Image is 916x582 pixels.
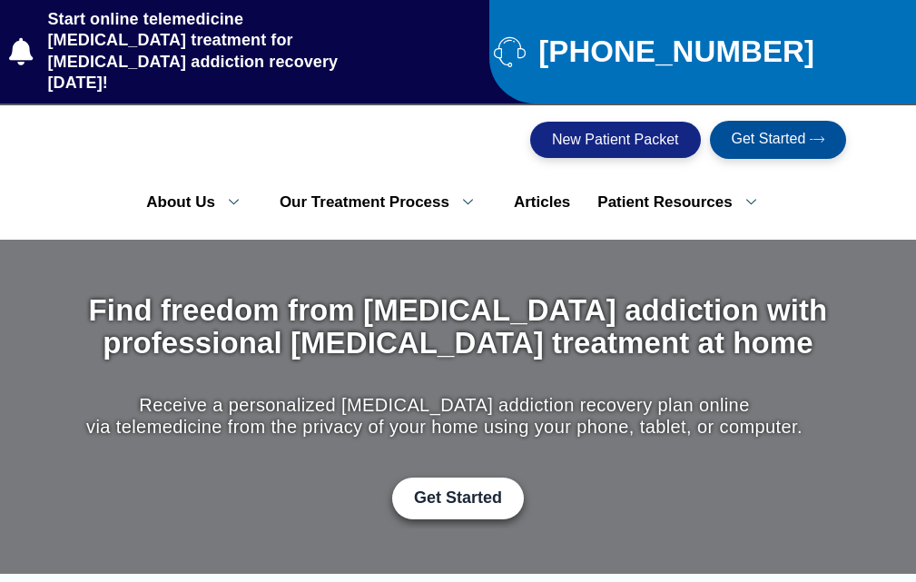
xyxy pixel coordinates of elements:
[86,294,830,360] h1: Find freedom from [MEDICAL_DATA] addiction with professional [MEDICAL_DATA] treatment at home
[266,183,500,222] a: Our Treatment Process
[500,183,584,222] a: Articles
[530,122,701,158] a: New Patient Packet
[392,478,524,519] a: Get Started
[534,42,814,62] span: [PHONE_NUMBER]
[133,183,266,222] a: About Us
[86,394,803,438] p: Receive a personalized [MEDICAL_DATA] addiction recovery plan online via telemedicine from the pr...
[86,478,830,519] div: Get Started with Suboxone Treatment by filling-out this new patient packet form
[414,488,502,508] span: Get Started
[584,183,783,222] a: Patient Resources
[9,9,382,94] a: Start online telemedicine [MEDICAL_DATA] treatment for [MEDICAL_DATA] addiction recovery [DATE]!
[44,9,382,94] span: Start online telemedicine [MEDICAL_DATA] treatment for [MEDICAL_DATA] addiction recovery [DATE]!
[710,121,847,159] a: Get Started
[494,35,907,67] a: [PHONE_NUMBER]
[552,133,679,147] span: New Patient Packet
[732,132,806,148] span: Get Started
